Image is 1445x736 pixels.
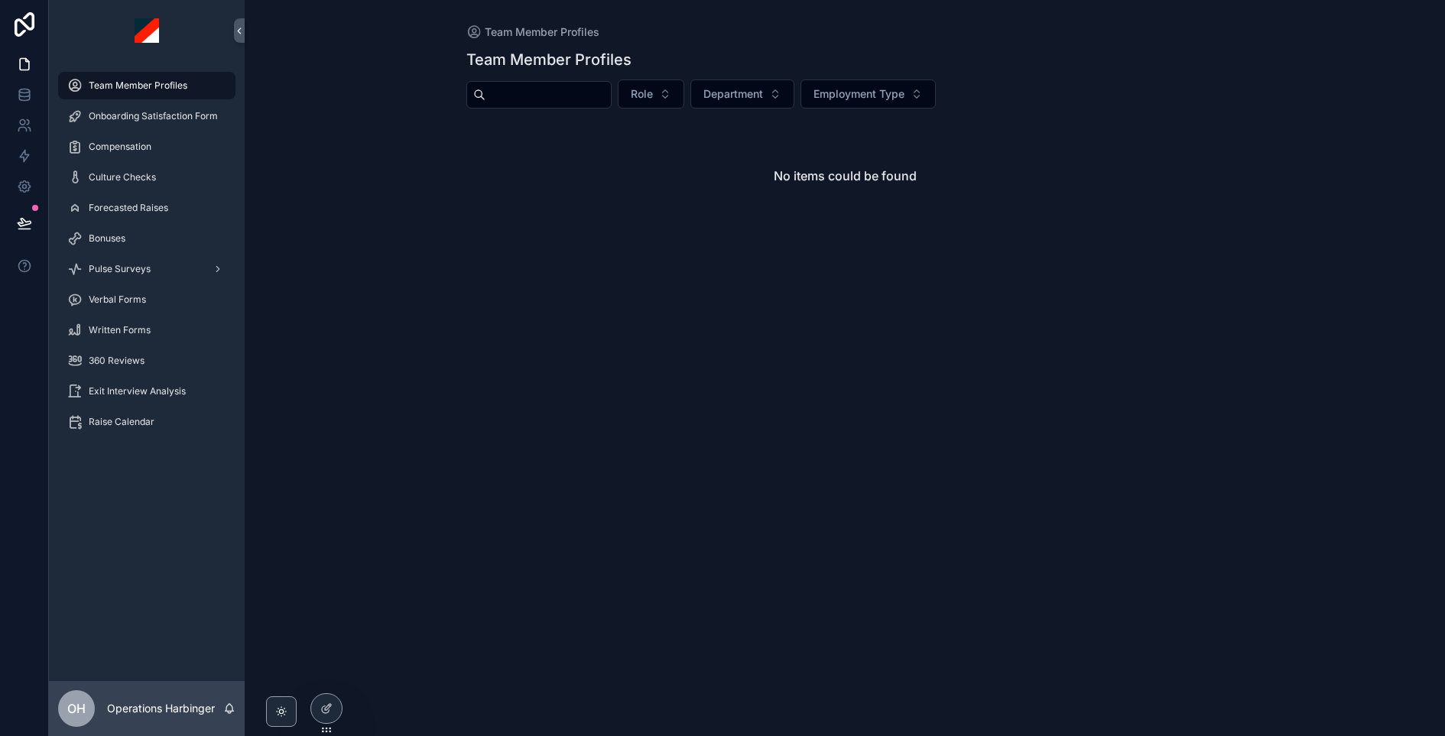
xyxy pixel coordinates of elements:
[89,202,168,214] span: Forecasted Raises
[58,133,235,160] a: Compensation
[89,141,151,153] span: Compensation
[58,225,235,252] a: Bonuses
[58,255,235,283] a: Pulse Surveys
[58,378,235,405] a: Exit Interview Analysis
[58,286,235,313] a: Verbal Forms
[89,171,156,183] span: Culture Checks
[135,18,159,43] img: App logo
[703,86,763,102] span: Department
[58,347,235,374] a: 360 Reviews
[466,24,599,40] a: Team Member Profiles
[89,416,154,428] span: Raise Calendar
[107,701,215,716] p: Operations Harbinger
[89,232,125,245] span: Bonuses
[466,49,632,70] h1: Team Member Profiles
[58,164,235,191] a: Culture Checks
[58,194,235,222] a: Forecasted Raises
[49,61,245,456] div: scrollable content
[618,79,684,109] button: Select Button
[58,102,235,130] a: Onboarding Satisfaction Form
[800,79,936,109] button: Select Button
[89,79,187,92] span: Team Member Profiles
[89,263,151,275] span: Pulse Surveys
[89,355,144,367] span: 360 Reviews
[58,316,235,344] a: Written Forms
[631,86,653,102] span: Role
[690,79,794,109] button: Select Button
[89,324,151,336] span: Written Forms
[58,72,235,99] a: Team Member Profiles
[67,699,86,718] span: OH
[485,24,599,40] span: Team Member Profiles
[89,293,146,306] span: Verbal Forms
[58,408,235,436] a: Raise Calendar
[89,110,218,122] span: Onboarding Satisfaction Form
[774,167,917,185] h2: No items could be found
[813,86,904,102] span: Employment Type
[89,385,186,397] span: Exit Interview Analysis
